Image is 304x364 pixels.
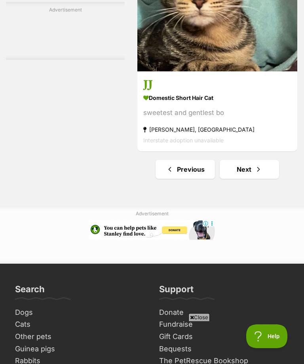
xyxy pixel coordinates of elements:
a: Donate [156,307,292,319]
strong: [PERSON_NAME], [GEOGRAPHIC_DATA] [143,125,291,135]
a: Fundraise [156,318,292,331]
div: Advertisement [6,2,125,60]
span: Close [188,313,210,321]
h3: Search [15,284,45,299]
a: Next page [220,160,279,179]
nav: Pagination [137,160,298,179]
a: Cats [12,318,148,331]
a: Previous page [156,160,215,179]
h3: Support [159,284,194,299]
iframe: Help Scout Beacon - Open [246,324,288,348]
iframe: Advertisement [89,220,215,240]
span: Interstate adoption unavailable [143,137,224,144]
a: JJ Domestic Short Hair Cat sweetest and gentlest bo [PERSON_NAME], [GEOGRAPHIC_DATA] Interstate a... [137,71,297,152]
strong: Domestic Short Hair Cat [143,92,291,104]
h3: JJ [143,77,291,92]
iframe: Advertisement [8,324,296,360]
a: Dogs [12,307,148,319]
div: sweetest and gentlest bo [143,108,291,119]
